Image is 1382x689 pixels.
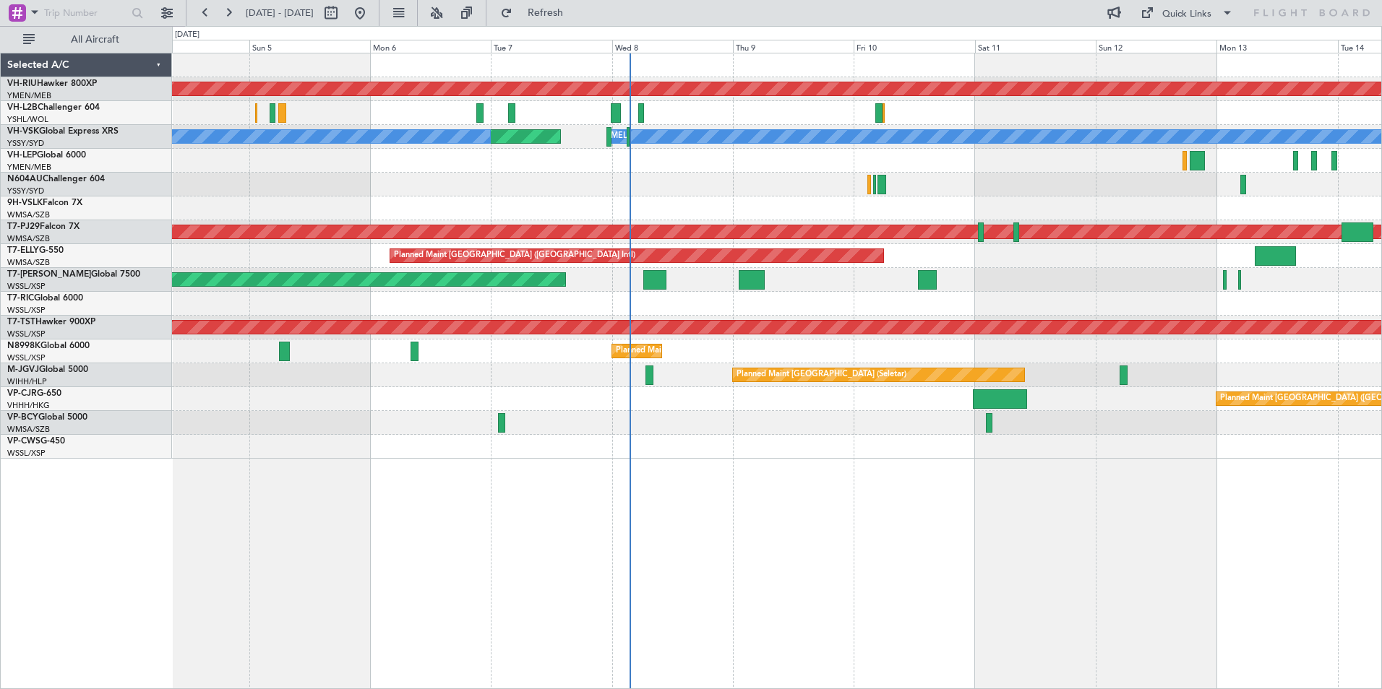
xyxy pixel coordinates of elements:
span: All Aircraft [38,35,153,45]
a: WMSA/SZB [7,233,50,244]
a: WIHH/HLP [7,376,47,387]
a: YSHL/WOL [7,114,48,125]
div: Planned Maint [GEOGRAPHIC_DATA] (Seletar) [737,364,906,386]
span: [DATE] - [DATE] [246,6,314,19]
span: T7-ELLY [7,246,39,255]
span: Refresh [515,8,576,18]
span: VP-CJR [7,389,37,398]
div: Mon 13 [1216,40,1337,53]
button: All Aircraft [16,28,157,51]
a: WSSL/XSP [7,305,46,316]
a: WMSA/SZB [7,424,50,435]
a: VH-LEPGlobal 6000 [7,151,86,160]
a: VH-RIUHawker 800XP [7,79,97,88]
input: Trip Number [44,2,127,24]
a: VHHH/HKG [7,400,50,411]
a: VP-CWSG-450 [7,437,65,446]
a: T7-RICGlobal 6000 [7,294,83,303]
a: WMSA/SZB [7,257,50,268]
span: VH-LEP [7,151,37,160]
span: VP-BCY [7,413,38,422]
span: 9H-VSLK [7,199,43,207]
a: 9H-VSLKFalcon 7X [7,199,82,207]
div: Planned Maint [GEOGRAPHIC_DATA] (Seletar) [616,340,786,362]
a: M-JGVJGlobal 5000 [7,365,88,374]
button: Quick Links [1133,1,1240,25]
a: WSSL/XSP [7,281,46,292]
span: T7-[PERSON_NAME] [7,270,91,279]
button: Refresh [494,1,580,25]
a: WSSL/XSP [7,448,46,459]
div: Planned Maint [GEOGRAPHIC_DATA] ([GEOGRAPHIC_DATA] Intl) [394,245,635,266]
div: Thu 9 [733,40,854,53]
a: VP-BCYGlobal 5000 [7,413,87,422]
div: Sun 12 [1096,40,1216,53]
div: Sat 11 [975,40,1096,53]
a: YSSY/SYD [7,186,44,196]
span: M-JGVJ [7,365,39,374]
div: MEL [611,126,627,147]
span: T7-RIC [7,294,34,303]
a: T7-ELLYG-550 [7,246,64,255]
a: YSSY/SYD [7,138,44,149]
span: VH-VSK [7,127,39,136]
a: T7-PJ29Falcon 7X [7,222,80,231]
a: VP-CJRG-650 [7,389,61,398]
a: N8998KGlobal 6000 [7,342,90,350]
span: VH-L2B [7,103,38,112]
span: T7-PJ29 [7,222,40,231]
a: WMSA/SZB [7,209,50,220]
div: Wed 8 [612,40,733,53]
div: Sun 5 [249,40,370,53]
span: T7-TST [7,318,35,326]
div: Quick Links [1162,7,1211,22]
a: VH-VSKGlobal Express XRS [7,127,119,136]
a: T7-[PERSON_NAME]Global 7500 [7,270,140,279]
a: YMEN/MEB [7,162,51,173]
span: N604AU [7,175,43,183]
div: Tue 7 [491,40,611,53]
a: N604AUChallenger 604 [7,175,105,183]
a: WSSL/XSP [7,329,46,339]
div: Mon 6 [370,40,491,53]
span: VP-CWS [7,437,40,446]
div: Fri 10 [854,40,974,53]
div: Sat 4 [128,40,249,53]
div: [DATE] [175,29,199,41]
a: VH-L2BChallenger 604 [7,103,100,112]
a: YMEN/MEB [7,90,51,101]
a: T7-TSTHawker 900XP [7,318,95,326]
span: N8998K [7,342,40,350]
a: WSSL/XSP [7,352,46,363]
span: VH-RIU [7,79,37,88]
